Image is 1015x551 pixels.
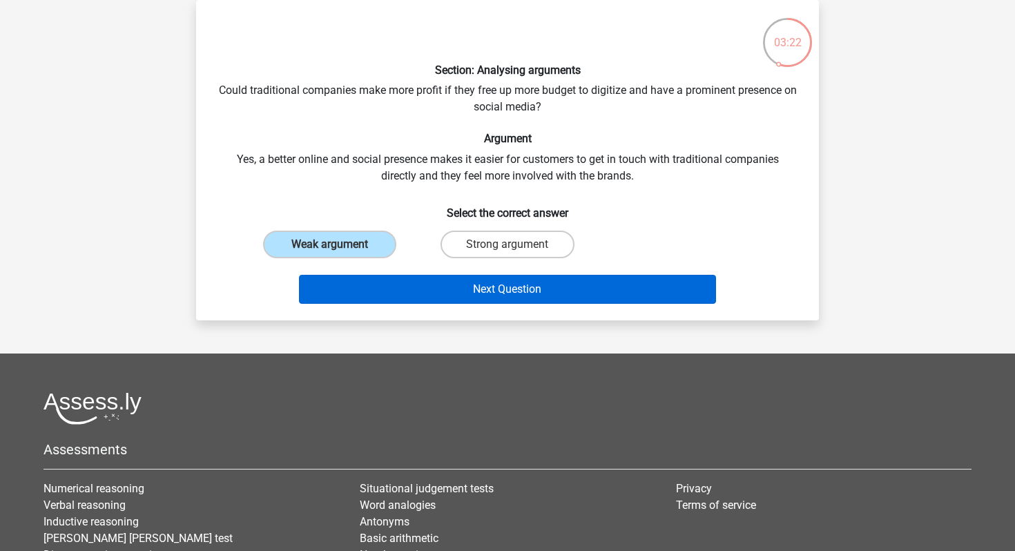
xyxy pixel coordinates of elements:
[360,532,438,545] a: Basic arithmetic
[202,11,813,309] div: Could traditional companies make more profit if they free up more budget to digitize and have a p...
[762,17,813,51] div: 03:22
[676,482,712,495] a: Privacy
[218,195,797,220] h6: Select the correct answer
[43,482,144,495] a: Numerical reasoning
[360,515,409,528] a: Antonyms
[218,64,797,77] h6: Section: Analysing arguments
[43,515,139,528] a: Inductive reasoning
[360,482,494,495] a: Situational judgement tests
[676,499,756,512] a: Terms of service
[441,231,574,258] label: Strong argument
[218,132,797,145] h6: Argument
[263,231,396,258] label: Weak argument
[360,499,436,512] a: Word analogies
[43,499,126,512] a: Verbal reasoning
[43,441,971,458] h5: Assessments
[299,275,717,304] button: Next Question
[43,532,233,545] a: [PERSON_NAME] [PERSON_NAME] test
[43,392,142,425] img: Assessly logo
